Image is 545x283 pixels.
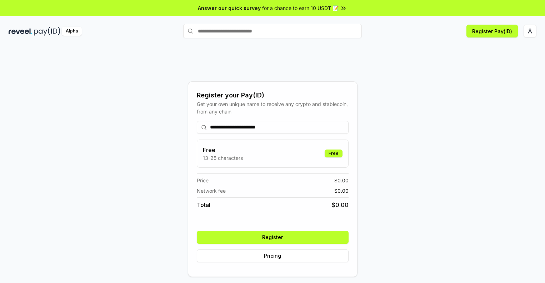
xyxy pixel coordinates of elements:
[62,27,82,36] div: Alpha
[9,27,32,36] img: reveel_dark
[332,201,349,209] span: $ 0.00
[197,187,226,194] span: Network fee
[262,4,339,12] span: for a chance to earn 10 USDT 📝
[466,25,518,37] button: Register Pay(ID)
[325,150,342,157] div: Free
[334,187,349,194] span: $ 0.00
[198,4,261,12] span: Answer our quick survey
[197,100,349,115] div: Get your own unique name to receive any crypto and stablecoin, from any chain
[197,231,349,244] button: Register
[197,249,349,262] button: Pricing
[197,201,210,209] span: Total
[334,177,349,184] span: $ 0.00
[34,27,60,36] img: pay_id
[197,177,209,184] span: Price
[203,146,243,154] h3: Free
[197,90,349,100] div: Register your Pay(ID)
[203,154,243,162] p: 13-25 characters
